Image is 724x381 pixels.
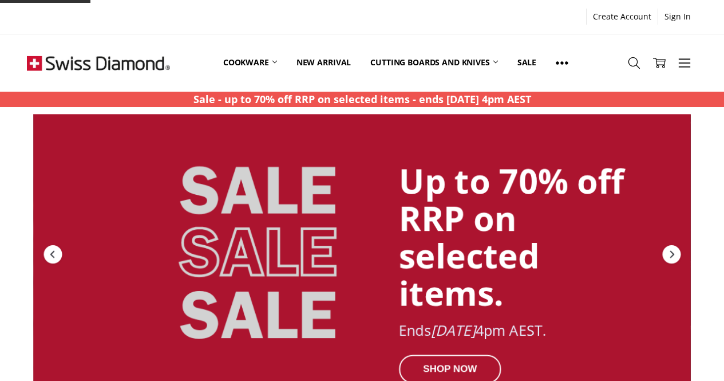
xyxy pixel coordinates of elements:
div: Ends 4pm AEST. [399,323,630,339]
a: Show All [546,37,578,89]
a: Cutting boards and knives [361,37,508,88]
img: Free Shipping On Every Order [27,34,170,92]
a: Sign In [658,9,697,25]
a: New arrival [287,37,361,88]
strong: Sale - up to 70% off RRP on selected items - ends [DATE] 4pm AEST [193,92,531,106]
a: Create Account [587,9,658,25]
a: Sale [508,37,546,88]
div: Previous [42,243,63,264]
a: Cookware [213,37,287,88]
em: [DATE] [431,320,476,340]
div: Up to 70% off RRP on selected items. [399,163,630,312]
div: Next [661,243,682,264]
